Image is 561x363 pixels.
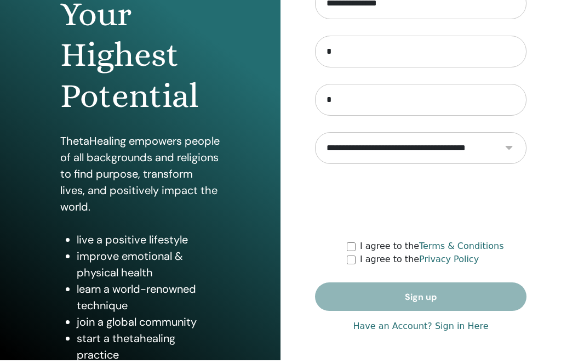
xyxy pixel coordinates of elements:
[337,181,504,224] iframe: reCAPTCHA
[353,320,488,333] a: Have an Account? Sign in Here
[77,248,220,281] li: improve emotional & physical health
[419,241,503,252] a: Terms & Conditions
[360,240,504,253] label: I agree to the
[77,232,220,248] li: live a positive lifestyle
[360,253,479,266] label: I agree to the
[419,254,479,265] a: Privacy Policy
[77,281,220,314] li: learn a world-renowned technique
[77,314,220,331] li: join a global community
[60,133,220,215] p: ThetaHealing empowers people of all backgrounds and religions to find purpose, transform lives, a...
